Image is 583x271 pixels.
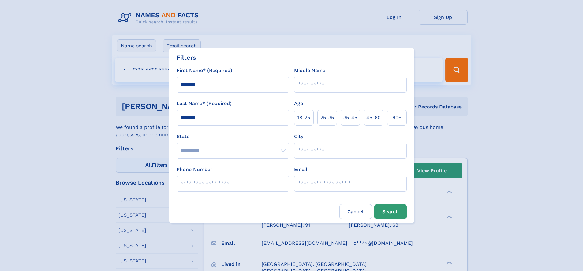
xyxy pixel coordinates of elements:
[366,114,381,121] span: 45‑60
[320,114,334,121] span: 25‑35
[294,67,325,74] label: Middle Name
[339,204,372,219] label: Cancel
[294,133,303,140] label: City
[177,100,232,107] label: Last Name* (Required)
[177,53,196,62] div: Filters
[343,114,357,121] span: 35‑45
[392,114,402,121] span: 60+
[294,100,303,107] label: Age
[374,204,407,219] button: Search
[297,114,310,121] span: 18‑25
[177,67,232,74] label: First Name* (Required)
[177,133,289,140] label: State
[294,166,307,173] label: Email
[177,166,212,173] label: Phone Number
